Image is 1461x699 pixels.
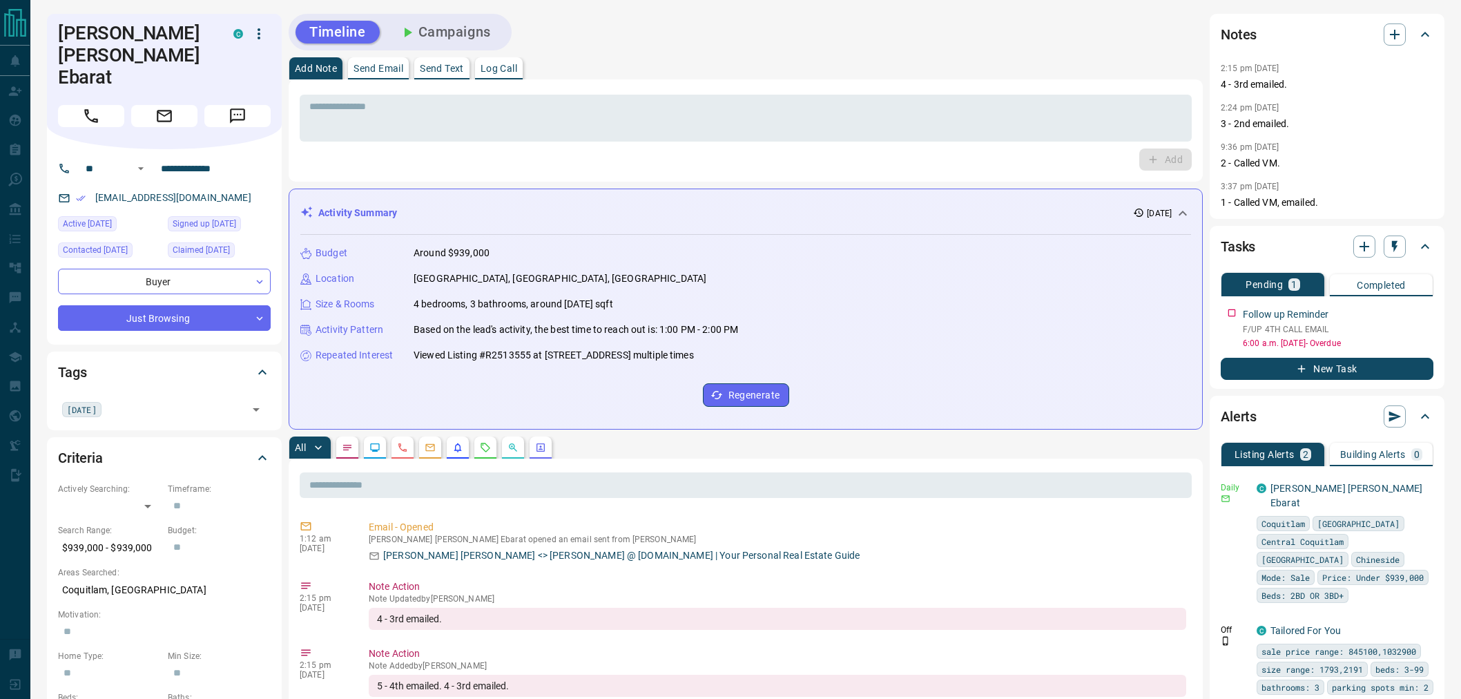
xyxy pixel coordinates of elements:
[63,243,128,257] span: Contacted [DATE]
[507,442,519,453] svg: Opportunities
[1243,337,1433,349] p: 6:00 a.m. [DATE] - Overdue
[383,548,860,563] p: [PERSON_NAME] [PERSON_NAME] <> [PERSON_NAME] @ [DOMAIN_NAME] | Your Personal Real Estate Guide
[300,534,348,544] p: 1:12 am
[58,356,271,389] div: Tags
[58,216,161,236] div: Wed Oct 08 2025
[67,403,97,416] span: [DATE]
[168,524,271,537] p: Budget:
[1270,483,1423,508] a: [PERSON_NAME] [PERSON_NAME] Ebarat
[58,105,124,127] span: Call
[1243,323,1433,336] p: F/UP 4TH CALL EMAIL
[1261,535,1344,548] span: Central Coquitlam
[316,271,354,286] p: Location
[1375,662,1424,676] span: beds: 3-99
[300,544,348,553] p: [DATE]
[481,64,517,73] p: Log Call
[397,442,408,453] svg: Calls
[1261,517,1305,530] span: Coquitlam
[233,29,243,39] div: condos.ca
[452,442,463,453] svg: Listing Alerts
[58,566,271,579] p: Areas Searched:
[168,242,271,262] div: Wed Oct 08 2025
[420,64,464,73] p: Send Text
[1261,571,1310,584] span: Mode: Sale
[369,520,1186,535] p: Email - Opened
[1221,400,1433,433] div: Alerts
[385,21,505,44] button: Campaigns
[369,594,1186,604] p: Note Updated by [PERSON_NAME]
[1261,662,1363,676] span: size range: 1793,2191
[1147,207,1172,220] p: [DATE]
[300,603,348,613] p: [DATE]
[1221,494,1230,504] svg: Email
[1221,636,1230,646] svg: Push Notification Only
[369,675,1186,697] div: 5 - 4th emailed. 4 - 3rd emailed.
[58,537,161,559] p: $939,000 - $939,000
[318,206,397,220] p: Activity Summary
[1221,624,1248,636] p: Off
[1221,103,1279,113] p: 2:24 pm [DATE]
[1291,280,1297,289] p: 1
[168,216,271,236] div: Wed Oct 08 2025
[1270,625,1341,636] a: Tailored For You
[131,105,197,127] span: Email
[58,579,271,602] p: Coquitlam, [GEOGRAPHIC_DATA]
[703,383,789,407] button: Regenerate
[1257,626,1266,635] div: condos.ca
[58,650,161,662] p: Home Type:
[1221,358,1433,380] button: New Task
[58,242,161,262] div: Wed Oct 08 2025
[1243,307,1328,322] p: Follow up Reminder
[414,297,613,312] p: 4 bedrooms, 3 bathrooms, around [DATE] sqft
[1322,571,1424,584] span: Price: Under $939,000
[1221,23,1257,46] h2: Notes
[63,217,112,231] span: Active [DATE]
[369,647,1186,661] p: Note Action
[1261,680,1319,694] span: bathrooms: 3
[1221,156,1433,171] p: 2 - Called VM.
[1246,280,1283,289] p: Pending
[300,593,348,603] p: 2:15 pm
[1221,77,1433,92] p: 4 - 3rd emailed.
[58,483,161,495] p: Actively Searching:
[300,200,1191,226] div: Activity Summary[DATE]
[168,650,271,662] p: Min Size:
[1221,236,1255,258] h2: Tasks
[414,271,706,286] p: [GEOGRAPHIC_DATA], [GEOGRAPHIC_DATA], [GEOGRAPHIC_DATA]
[316,348,393,363] p: Repeated Interest
[58,524,161,537] p: Search Range:
[246,400,266,419] button: Open
[58,361,86,383] h2: Tags
[76,193,86,203] svg: Email Verified
[369,661,1186,671] p: Note Added by [PERSON_NAME]
[1221,481,1248,494] p: Daily
[1221,18,1433,51] div: Notes
[58,447,103,469] h2: Criteria
[58,305,271,331] div: Just Browsing
[58,441,271,475] div: Criteria
[369,608,1186,630] div: 4 - 3rd emailed.
[1221,230,1433,263] div: Tasks
[300,660,348,670] p: 2:15 pm
[316,297,375,312] p: Size & Rooms
[1303,450,1308,459] p: 2
[1317,517,1400,530] span: [GEOGRAPHIC_DATA]
[316,323,383,337] p: Activity Pattern
[480,442,491,453] svg: Requests
[58,22,213,88] h1: [PERSON_NAME] [PERSON_NAME] Ebarat
[95,192,251,203] a: [EMAIL_ADDRESS][DOMAIN_NAME]
[1356,553,1400,566] span: Chineside
[414,246,490,260] p: Around $939,000
[535,442,546,453] svg: Agent Actions
[369,535,1186,544] p: [PERSON_NAME] [PERSON_NAME] Ebarat opened an email sent from [PERSON_NAME]
[168,483,271,495] p: Timeframe:
[1261,553,1344,566] span: [GEOGRAPHIC_DATA]
[204,105,271,127] span: Message
[1332,680,1429,694] span: parking spots min: 2
[173,243,230,257] span: Claimed [DATE]
[295,64,337,73] p: Add Note
[1261,644,1416,658] span: sale price range: 845100,1032900
[425,442,436,453] svg: Emails
[414,348,694,363] p: Viewed Listing #R2513555 at [STREET_ADDRESS] multiple times
[354,64,403,73] p: Send Email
